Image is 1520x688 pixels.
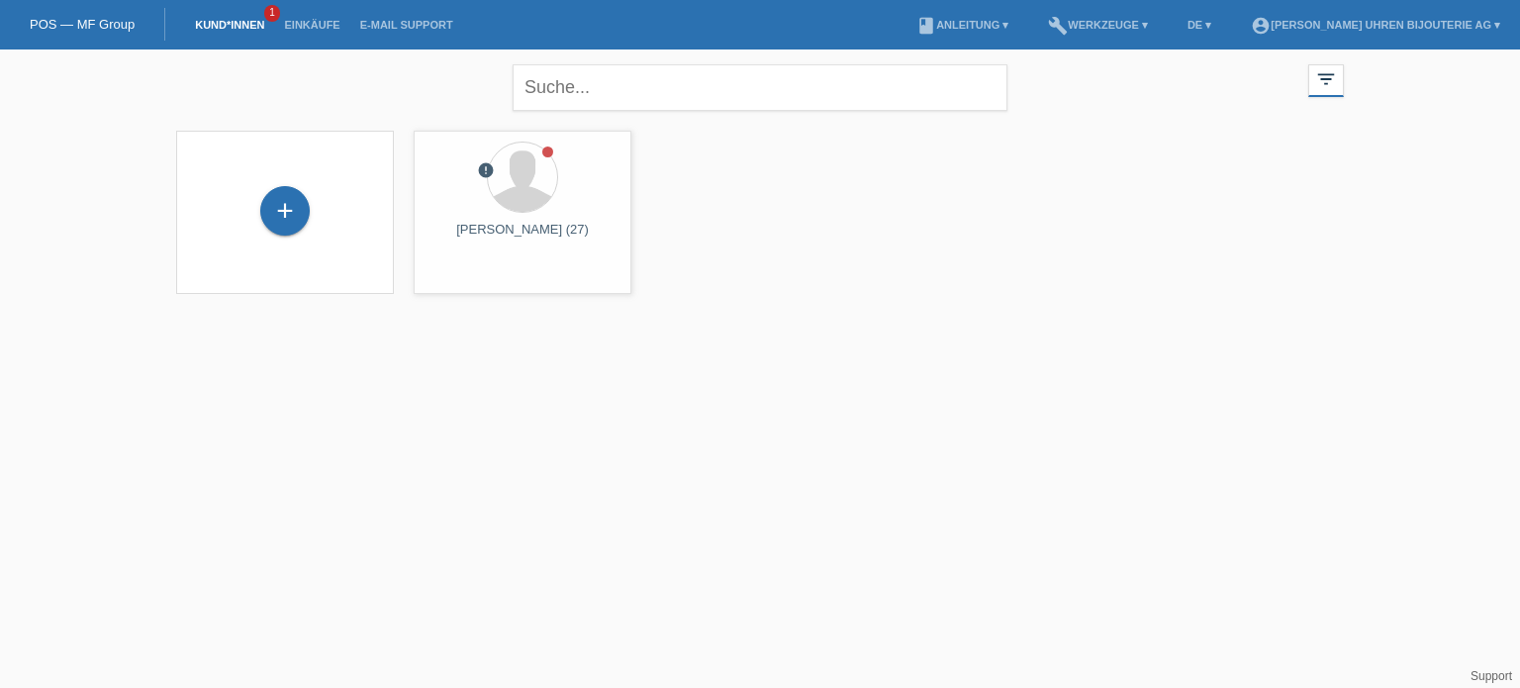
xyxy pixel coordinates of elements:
[350,19,463,31] a: E-Mail Support
[1241,19,1510,31] a: account_circle[PERSON_NAME] Uhren Bijouterie AG ▾
[274,19,349,31] a: Einkäufe
[185,19,274,31] a: Kund*innen
[1038,19,1158,31] a: buildWerkzeuge ▾
[261,194,309,228] div: Kund*in hinzufügen
[1251,16,1271,36] i: account_circle
[429,222,616,253] div: [PERSON_NAME] (27)
[1048,16,1068,36] i: build
[264,5,280,22] span: 1
[1471,669,1512,683] a: Support
[1315,68,1337,90] i: filter_list
[562,52,958,110] div: Sie haben die falsche Anmeldeseite in Ihren Lesezeichen/Favoriten gespeichert. Bitte nicht [DOMAI...
[1178,19,1221,31] a: DE ▾
[477,161,495,179] i: error
[30,17,135,32] a: POS — MF Group
[477,161,495,182] div: Unbestätigt, in Bearbeitung
[916,16,936,36] i: book
[906,19,1018,31] a: bookAnleitung ▾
